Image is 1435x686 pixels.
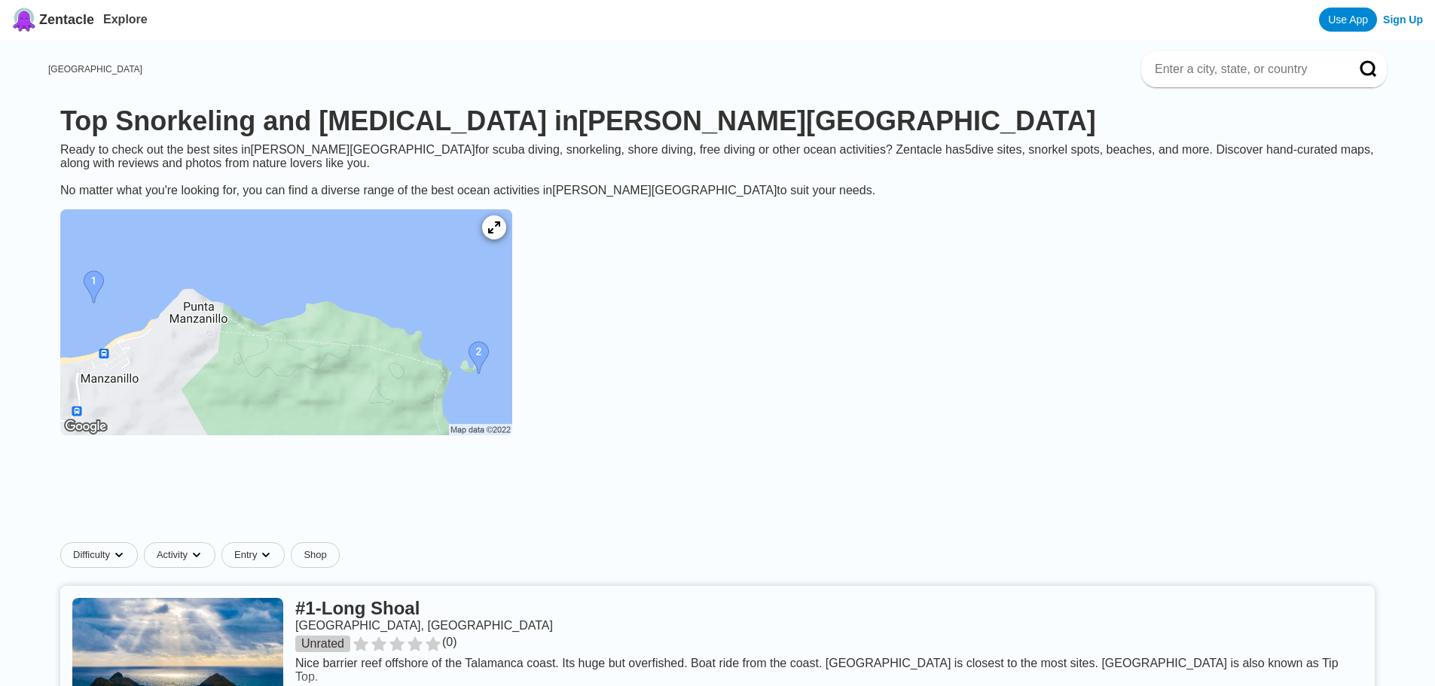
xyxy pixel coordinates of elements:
span: Entry [234,549,257,561]
a: Sign Up [1383,14,1423,26]
div: Ready to check out the best sites in [PERSON_NAME][GEOGRAPHIC_DATA] for scuba diving, snorkeling,... [48,143,1387,197]
img: Limón Province dive site map [60,209,512,435]
span: Difficulty [73,549,110,561]
a: Zentacle logoZentacle [12,8,94,32]
h1: Top Snorkeling and [MEDICAL_DATA] in [PERSON_NAME][GEOGRAPHIC_DATA] [60,105,1375,137]
a: [GEOGRAPHIC_DATA] [48,64,142,75]
a: Use App [1319,8,1377,32]
span: Zentacle [39,12,94,28]
a: Shop [291,542,339,568]
img: Zentacle logo [12,8,36,32]
button: Difficultydropdown caret [60,542,144,568]
img: dropdown caret [113,549,125,561]
button: Entrydropdown caret [221,542,291,568]
a: Explore [103,13,148,26]
img: dropdown caret [191,549,203,561]
input: Enter a city, state, or country [1153,62,1339,77]
span: Activity [157,549,188,561]
a: Limón Province dive site map [48,197,524,450]
img: dropdown caret [260,549,272,561]
button: Activitydropdown caret [144,542,221,568]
